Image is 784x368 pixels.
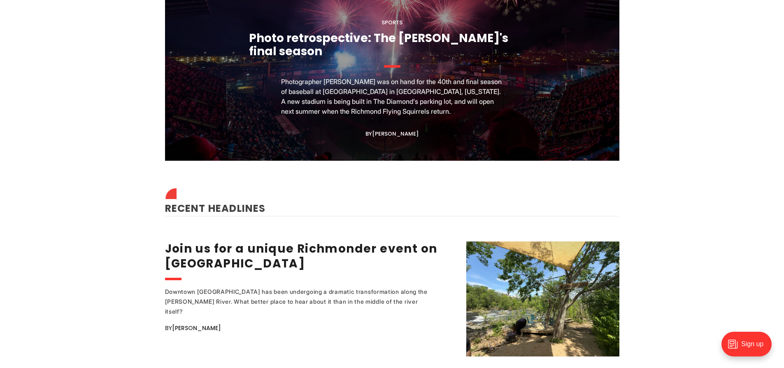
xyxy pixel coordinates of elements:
[165,323,456,333] div: By
[372,130,419,138] a: [PERSON_NAME]
[365,131,419,137] div: By
[165,190,619,216] h2: Recent Headlines
[249,30,508,59] a: Photo retrospective: The [PERSON_NAME]'s final season
[382,19,402,26] a: Sports
[714,328,784,368] iframe: portal-trigger
[165,287,433,316] div: Downtown [GEOGRAPHIC_DATA] has been undergoing a dramatic transformation along the [PERSON_NAME] ...
[172,324,221,332] a: [PERSON_NAME]
[165,241,437,272] a: Join us for a unique Richmonder event on [GEOGRAPHIC_DATA]
[281,77,503,116] p: Photographer [PERSON_NAME] was on hand for the 40th and final season of baseball at [GEOGRAPHIC_D...
[466,241,619,356] img: Join us for a unique Richmonder event on Sharp's Island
